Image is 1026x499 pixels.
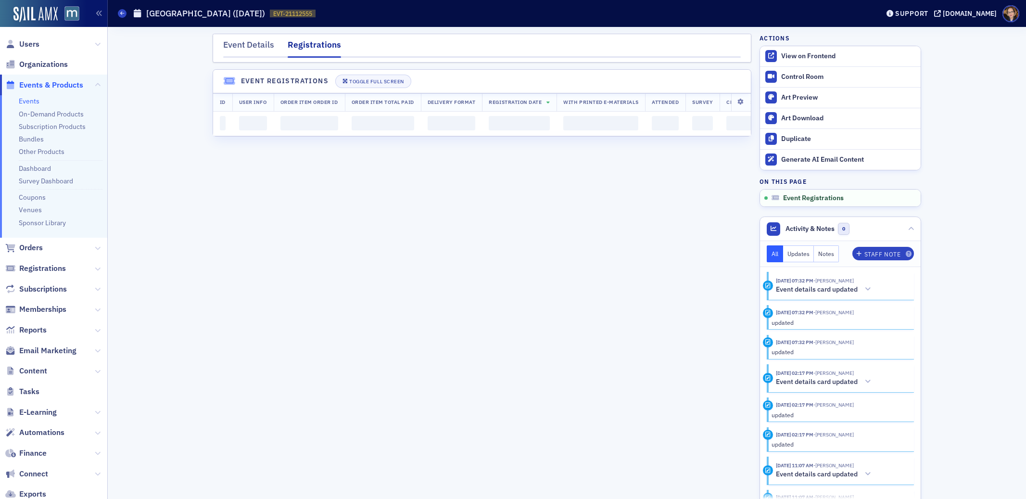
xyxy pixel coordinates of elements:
span: Users [19,39,39,50]
a: Reports [5,325,47,335]
h5: Event details card updated [776,470,858,479]
div: updated [772,440,908,448]
time: 7/7/2025 02:17 PM [776,401,813,408]
a: Memberships [5,304,66,315]
span: EVT-21112555 [273,10,312,18]
span: Tasks [19,386,39,397]
span: Activity & Notes [785,224,835,234]
div: updated [772,410,908,419]
span: Dee Sullivan [813,339,854,345]
img: SailAMX [13,7,58,22]
span: Organizations [19,59,68,70]
span: E-Learning [19,407,57,418]
span: Rachel Abell [813,401,854,408]
span: Dee Sullivan [813,462,854,469]
time: 7/10/2025 07:32 PM [776,339,813,345]
time: 7/10/2025 07:32 PM [776,309,813,316]
span: Profile [1002,5,1019,22]
h4: Event Registrations [241,76,329,86]
span: Memberships [19,304,66,315]
a: Finance [5,448,47,459]
span: Delivery Format [428,99,476,105]
div: [DOMAIN_NAME] [943,9,997,18]
div: Activity [763,281,773,291]
span: Dee Sullivan [813,277,854,284]
span: ‌ [352,116,414,130]
div: updated [772,318,908,327]
span: Events & Products [19,80,83,90]
time: 7/7/2025 02:17 PM [776,431,813,438]
button: All [767,245,783,262]
span: Rachel Abell [813,370,854,376]
time: 7/7/2025 11:07 AM [776,462,813,469]
div: Update [763,430,773,440]
time: 7/7/2025 02:17 PM [776,370,813,376]
a: Users [5,39,39,50]
a: Bundles [19,135,44,143]
a: Tasks [5,386,39,397]
div: Registrations [288,38,341,58]
a: Dashboard [19,164,51,173]
div: Generate AI Email Content [781,155,916,164]
a: Coupons [19,193,46,202]
div: Activity [763,465,773,475]
a: View on Frontend [760,46,921,66]
span: ‌ [220,116,226,130]
span: 0 [838,223,850,235]
span: Order Item Total Paid [352,99,414,105]
img: SailAMX [64,6,79,21]
span: ‌ [692,116,713,130]
a: Art Preview [760,87,921,108]
span: ‌ [726,116,760,130]
button: Toggle Full Screen [335,75,411,88]
button: Staff Note [852,247,914,260]
div: Art Download [781,114,916,123]
span: ‌ [280,116,338,130]
button: Generate AI Email Content [760,149,921,170]
button: Notes [814,245,839,262]
span: Automations [19,427,64,438]
span: Orders [19,243,43,253]
h4: Actions [760,34,789,42]
a: Other Products [19,147,64,156]
a: Venues [19,205,42,214]
h4: On this page [760,177,921,186]
a: On-Demand Products [19,110,84,118]
span: Attended [652,99,679,105]
div: Support [895,9,928,18]
div: Update [763,337,773,347]
div: Staff Note [864,252,901,257]
span: ID [220,99,226,105]
span: Connect [19,469,48,479]
span: Dee Sullivan [813,309,854,316]
a: Control Room [760,67,921,87]
button: Event details card updated [776,284,874,294]
span: Rachel Abell [813,431,854,438]
a: Survey Dashboard [19,177,73,185]
div: Art Preview [781,93,916,102]
span: Finance [19,448,47,459]
a: Subscription Products [19,122,86,131]
a: Content [5,366,47,376]
a: Email Marketing [5,345,76,356]
a: Art Download [760,108,921,128]
button: Event details card updated [776,377,874,387]
div: Event Details [223,38,274,56]
a: Organizations [5,59,68,70]
span: Registrations [19,263,66,274]
h5: Event details card updated [776,378,858,386]
div: Control Room [781,73,916,81]
a: Connect [5,469,48,479]
span: ‌ [489,116,550,130]
span: ‌ [239,116,267,130]
span: ‌ [652,116,679,130]
a: Automations [5,427,64,438]
span: Survey [692,99,713,105]
a: E-Learning [5,407,57,418]
span: Email Marketing [19,345,76,356]
button: Updates [783,245,814,262]
button: Event details card updated [776,469,874,479]
button: [DOMAIN_NAME] [934,10,1000,17]
time: 7/10/2025 07:32 PM [776,277,813,284]
div: Update [763,400,773,410]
